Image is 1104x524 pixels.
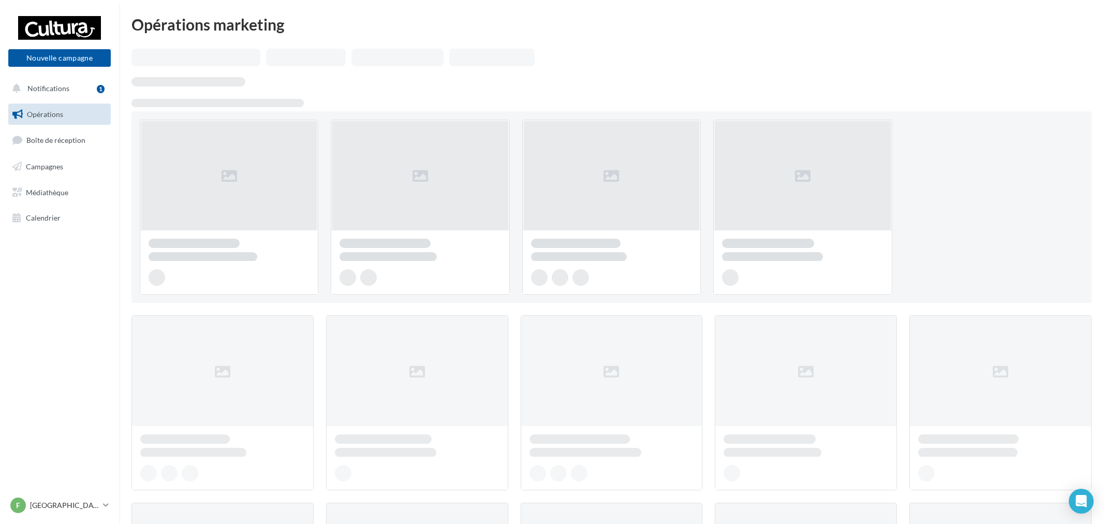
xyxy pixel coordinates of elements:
[16,500,20,511] span: F
[97,85,105,93] div: 1
[26,187,68,196] span: Médiathèque
[6,78,109,99] button: Notifications 1
[27,84,69,93] span: Notifications
[6,156,113,178] a: Campagnes
[6,129,113,151] a: Boîte de réception
[6,207,113,229] a: Calendrier
[27,110,63,119] span: Opérations
[30,500,99,511] p: [GEOGRAPHIC_DATA]
[26,136,85,144] span: Boîte de réception
[6,182,113,203] a: Médiathèque
[26,213,61,222] span: Calendrier
[8,496,111,515] a: F [GEOGRAPHIC_DATA]
[131,17,1092,32] div: Opérations marketing
[26,162,63,171] span: Campagnes
[1069,489,1094,514] div: Open Intercom Messenger
[6,104,113,125] a: Opérations
[8,49,111,67] button: Nouvelle campagne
